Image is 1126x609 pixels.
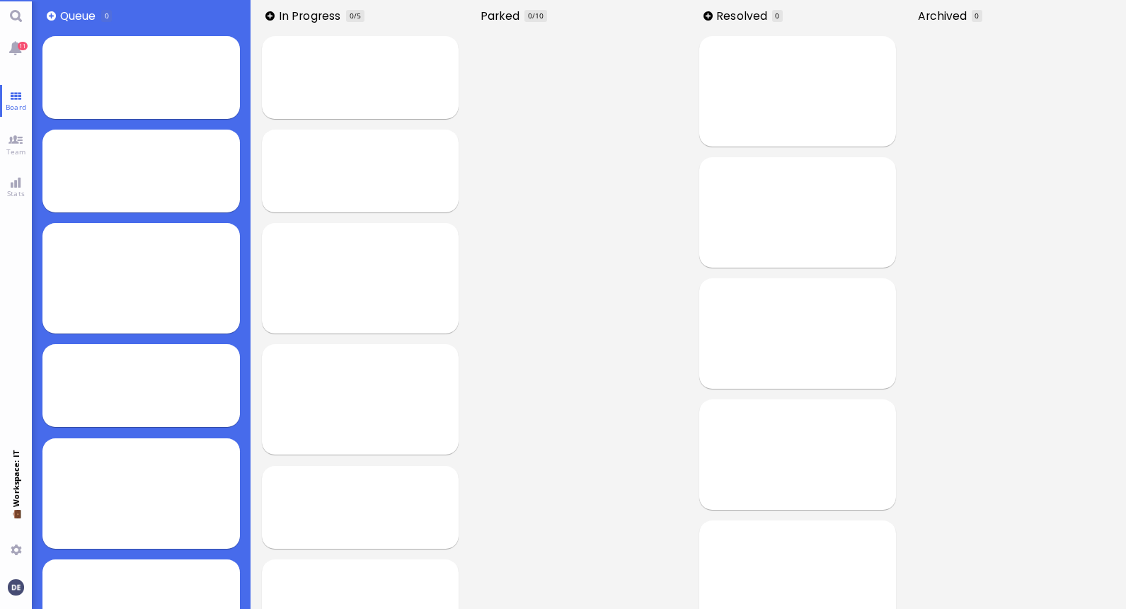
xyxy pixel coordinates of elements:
button: Add [703,11,713,21]
span: 0 [775,11,779,21]
span: Archived [918,8,972,24]
span: Board [2,102,30,112]
img: You [8,579,23,595]
span: 0 [975,11,979,21]
span: 0 [528,11,532,21]
span: 0 [350,11,354,21]
span: /5 [354,11,361,21]
span: Queue [60,8,100,24]
span: 💼 Workspace: IT [11,507,21,539]
span: 0 [105,11,109,21]
button: Add [47,11,56,21]
button: Add [265,11,275,21]
span: In progress [279,8,345,24]
span: Resolved [716,8,772,24]
span: Parked [481,8,524,24]
span: /10 [532,11,544,21]
span: Team [3,147,30,156]
span: Stats [4,188,28,198]
span: 11 [18,42,28,50]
